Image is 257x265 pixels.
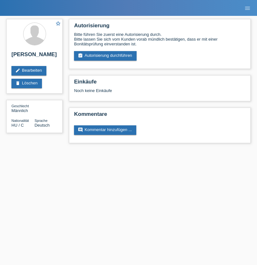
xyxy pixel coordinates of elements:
[11,104,29,108] span: Geschlecht
[74,111,246,121] h2: Kommentare
[74,23,246,32] h2: Autorisierung
[15,68,20,73] i: edit
[74,79,246,88] h2: Einkäufe
[55,21,61,27] a: star_border
[55,21,61,26] i: star_border
[78,53,83,58] i: assignment_turned_in
[15,81,20,86] i: delete
[78,127,83,132] i: comment
[35,123,50,128] span: Deutsch
[74,32,246,46] div: Bitte führen Sie zuerst eine Autorisierung durch. Bitte lassen Sie sich vom Kunden vorab mündlich...
[11,123,24,128] span: Ungarn / C / 01.09.2011
[11,119,29,123] span: Nationalität
[11,79,42,88] a: deleteLöschen
[11,103,35,113] div: Männlich
[74,88,246,98] div: Noch keine Einkäufe
[74,51,137,61] a: assignment_turned_inAutorisierung durchführen
[241,6,254,10] a: menu
[11,66,46,76] a: editBearbeiten
[11,51,57,61] h2: [PERSON_NAME]
[74,125,136,135] a: commentKommentar hinzufügen ...
[244,5,251,11] i: menu
[35,119,48,123] span: Sprache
